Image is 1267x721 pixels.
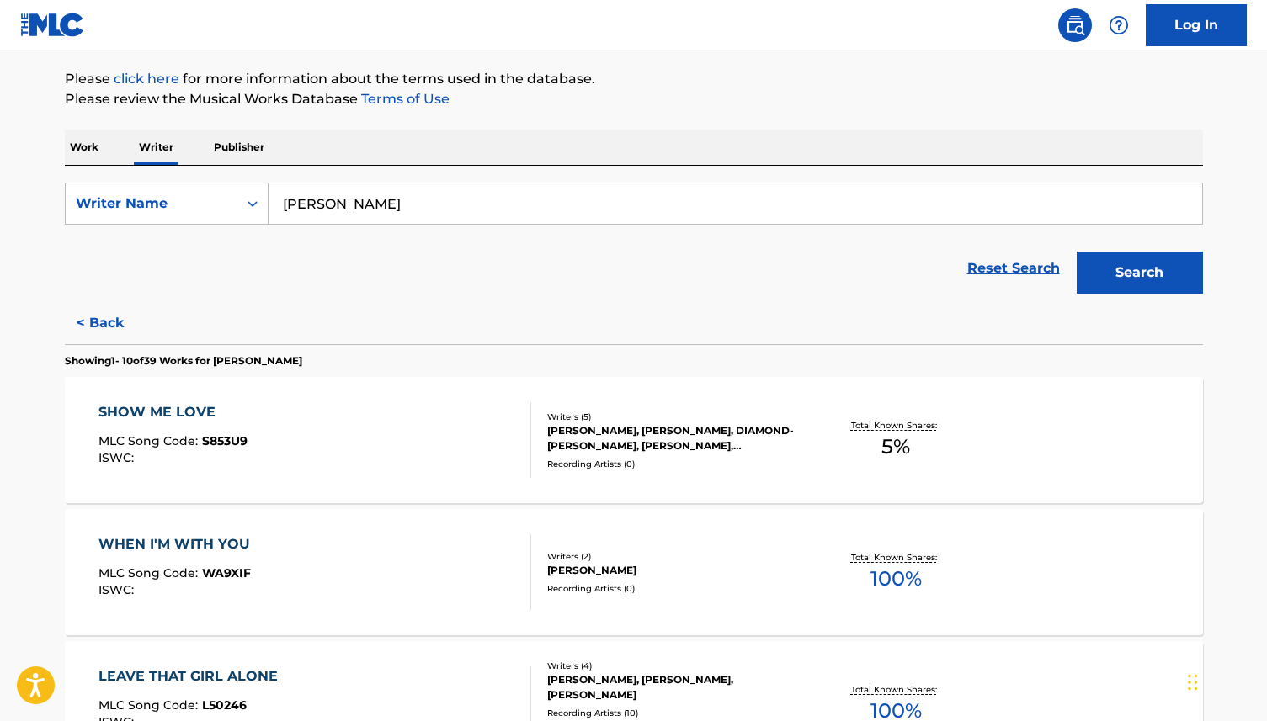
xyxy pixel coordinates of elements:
[65,377,1203,503] a: SHOW ME LOVEMLC Song Code:S853U9ISWC:Writers (5)[PERSON_NAME], [PERSON_NAME], DIAMOND-[PERSON_NAM...
[851,419,941,432] p: Total Known Shares:
[547,550,801,563] div: Writers ( 2 )
[202,697,247,713] span: L50246
[98,697,202,713] span: MLC Song Code :
[1183,640,1267,721] iframe: Chat Widget
[547,458,801,470] div: Recording Artists ( 0 )
[202,565,251,581] span: WA9XIF
[114,71,179,87] a: click here
[1109,15,1129,35] img: help
[65,509,1203,635] a: WHEN I'M WITH YOUMLC Song Code:WA9XIFISWC:Writers (2)[PERSON_NAME]Recording Artists (0)Total Know...
[1188,657,1198,708] div: Drag
[65,353,302,368] p: Showing 1 - 10 of 39 Works for [PERSON_NAME]
[65,183,1203,302] form: Search Form
[547,563,801,578] div: [PERSON_NAME]
[98,433,202,448] span: MLC Song Code :
[98,450,138,465] span: ISWC :
[65,302,166,344] button: < Back
[358,91,450,107] a: Terms of Use
[547,411,801,423] div: Writers ( 5 )
[547,707,801,719] div: Recording Artists ( 10 )
[547,582,801,595] div: Recording Artists ( 0 )
[76,194,227,214] div: Writer Name
[851,551,941,564] p: Total Known Shares:
[202,433,248,448] span: S853U9
[1146,4,1247,46] a: Log In
[881,432,910,462] span: 5 %
[547,660,801,672] div: Writers ( 4 )
[98,534,258,554] div: WHEN I'M WITH YOU
[870,564,922,594] span: 100 %
[1077,252,1203,294] button: Search
[20,13,85,37] img: MLC Logo
[98,402,248,422] div: SHOW ME LOVE
[98,565,202,581] span: MLC Song Code :
[98,666,286,687] div: LEAVE THAT GIRL ALONE
[1065,15,1085,35] img: search
[547,423,801,453] div: [PERSON_NAME], [PERSON_NAME], DIAMOND-[PERSON_NAME], [PERSON_NAME], [PERSON_NAME]
[959,250,1068,287] a: Reset Search
[65,89,1203,109] p: Please review the Musical Works Database
[65,69,1203,89] p: Please for more information about the terms used in the database.
[1102,8,1136,42] div: Help
[1058,8,1092,42] a: Public Search
[134,130,178,165] p: Writer
[65,130,104,165] p: Work
[209,130,269,165] p: Publisher
[547,672,801,702] div: [PERSON_NAME], [PERSON_NAME], [PERSON_NAME]
[851,683,941,696] p: Total Known Shares:
[98,582,138,597] span: ISWC :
